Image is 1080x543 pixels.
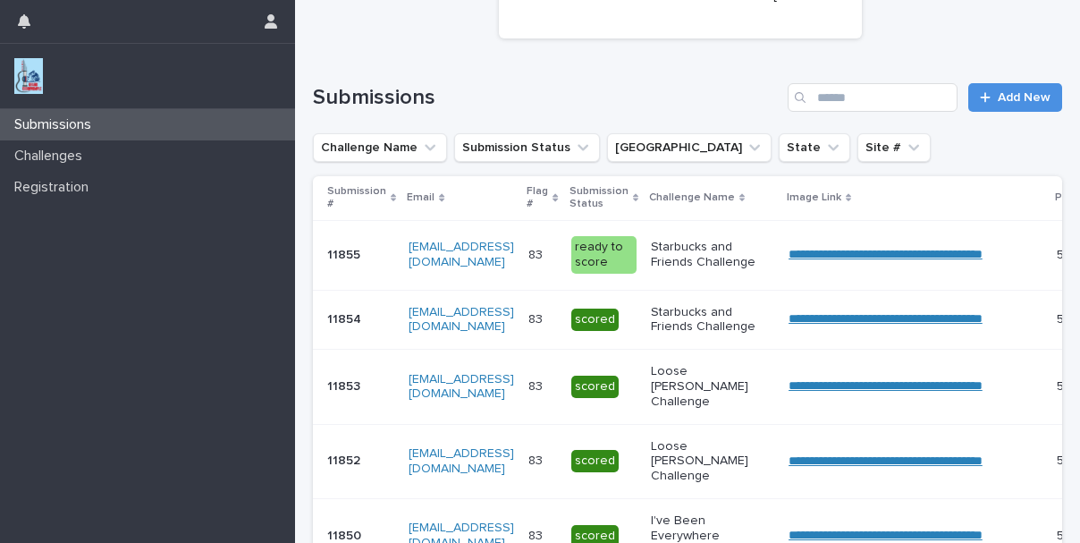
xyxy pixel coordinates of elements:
[409,373,514,401] a: [EMAIL_ADDRESS][DOMAIN_NAME]
[1057,309,1076,327] p: 50
[407,188,435,208] p: Email
[570,182,629,215] p: Submission Status
[1057,244,1076,263] p: 50
[968,83,1062,112] a: Add New
[571,309,619,331] div: scored
[7,148,97,165] p: Challenges
[649,188,735,208] p: Challenge Name
[607,133,772,162] button: Closest City
[651,439,774,484] p: Loose [PERSON_NAME] Challenge
[327,376,364,395] p: 11853
[651,240,774,270] p: Starbucks and Friends Challenge
[779,133,850,162] button: State
[409,447,514,475] a: [EMAIL_ADDRESS][DOMAIN_NAME]
[1057,450,1076,469] p: 50
[528,450,546,469] p: 83
[14,58,43,94] img: jxsLJbdS1eYBI7rVAS4p
[527,182,548,215] p: Flag #
[571,450,619,472] div: scored
[857,133,931,162] button: Site #
[788,83,958,112] input: Search
[313,133,447,162] button: Challenge Name
[571,376,619,398] div: scored
[409,306,514,334] a: [EMAIL_ADDRESS][DOMAIN_NAME]
[528,309,546,327] p: 83
[7,116,105,133] p: Submissions
[327,450,364,469] p: 11852
[571,236,637,274] div: ready to score
[528,376,546,395] p: 83
[998,91,1050,104] span: Add New
[327,182,386,215] p: Submission #
[327,244,364,263] p: 11855
[327,309,365,327] p: 11854
[454,133,600,162] button: Submission Status
[409,241,514,268] a: [EMAIL_ADDRESS][DOMAIN_NAME]
[651,364,774,409] p: Loose [PERSON_NAME] Challenge
[313,85,780,111] h1: Submissions
[651,305,774,335] p: Starbucks and Friends Challenge
[7,179,103,196] p: Registration
[1057,376,1076,395] p: 50
[787,188,841,208] p: Image Link
[528,244,546,263] p: 83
